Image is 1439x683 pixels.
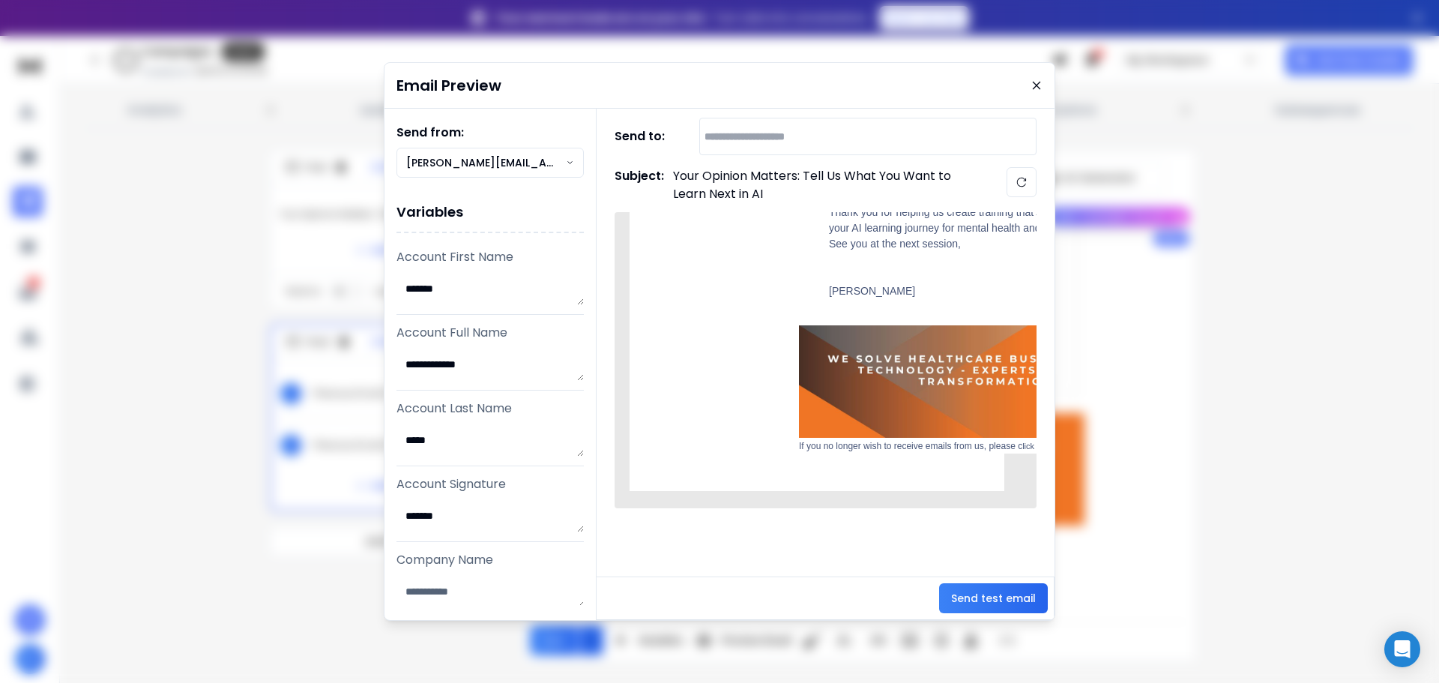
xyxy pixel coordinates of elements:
[615,127,675,145] h1: Send to:
[396,551,584,569] p: Company Name
[396,324,584,342] p: Account Full Name
[829,206,1211,234] span: Thank you for helping us create training that’s relevant, engaging, and practical for your AI lea...
[406,155,566,170] p: [PERSON_NAME][EMAIL_ADDRESS][DOMAIN_NAME]
[829,238,961,250] span: See you at the next session,
[939,583,1048,613] button: Send test email
[1022,442,1109,451] span: lick here to unsubscribe
[799,325,1249,438] img: ADKq_NaVQANBfcBJ9bCEbtX2ARNmeXSylbVTk_2U5C4CEQplgprXkWtsPXAZTMEAkonbJi7LHi3ITrpZJ_GFQdRw9N7oqjD-v...
[799,441,1022,451] span: If you no longer wish to receive emails from us, please c
[396,400,584,418] p: Account Last Name
[615,167,664,203] h1: Subject:
[673,167,973,203] p: Your Opinion Matters: Tell Us What You Want to Learn Next in AI
[396,124,584,142] h1: Send from:
[829,285,915,297] span: [PERSON_NAME]
[396,193,584,233] h1: Variables
[396,75,501,96] h1: Email Preview
[1384,631,1420,667] div: Open Intercom Messenger
[1022,439,1109,451] a: lick here to unsubscribe
[396,475,584,493] p: Account Signature
[396,248,584,266] p: Account First Name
